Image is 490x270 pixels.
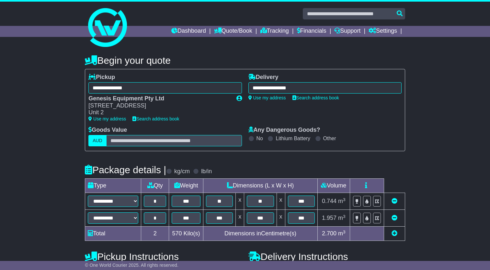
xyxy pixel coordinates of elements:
a: Search address book [132,116,179,121]
td: 2 [141,227,169,241]
a: Financials [297,26,326,37]
span: 0.744 [322,198,336,204]
label: Any Dangerous Goods? [248,127,320,134]
a: Dashboard [171,26,206,37]
sup: 3 [343,230,346,234]
sup: 3 [343,214,346,219]
td: x [236,193,244,210]
td: Dimensions (L x W x H) [203,179,318,193]
span: 2.700 [322,230,336,237]
td: x [236,210,244,227]
label: AUD [88,135,107,146]
span: m [338,215,346,221]
a: Remove this item [392,215,397,221]
label: Goods Value [88,127,127,134]
a: Add new item [392,230,397,237]
td: Kilo(s) [169,227,203,241]
a: Search address book [292,95,339,100]
sup: 3 [343,197,346,202]
td: x [277,193,285,210]
td: Total [85,227,141,241]
div: Genesis Equipment Pty Ltd [88,95,230,102]
h4: Pickup Instructions [85,251,242,262]
a: Support [334,26,360,37]
a: Remove this item [392,198,397,204]
td: Dimensions in Centimetre(s) [203,227,318,241]
div: [STREET_ADDRESS] [88,102,230,109]
a: Quote/Book [214,26,252,37]
span: 1.957 [322,215,336,221]
label: Pickup [88,74,115,81]
a: Tracking [260,26,289,37]
label: Delivery [248,74,279,81]
td: Weight [169,179,203,193]
span: m [338,198,346,204]
td: x [277,210,285,227]
label: lb/in [201,168,212,175]
h4: Delivery Instructions [248,251,405,262]
a: Use my address [88,116,126,121]
label: kg/cm [174,168,190,175]
div: Unit 2 [88,109,230,116]
span: 570 [172,230,182,237]
label: No [256,135,263,141]
a: Use my address [248,95,286,100]
h4: Begin your quote [85,55,405,66]
label: Other [323,135,336,141]
td: Volume [317,179,350,193]
span: © One World Courier 2025. All rights reserved. [85,263,178,268]
label: Lithium Battery [276,135,310,141]
a: Settings [369,26,397,37]
td: Type [85,179,141,193]
td: Qty [141,179,169,193]
h4: Package details | [85,164,166,175]
span: m [338,230,346,237]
